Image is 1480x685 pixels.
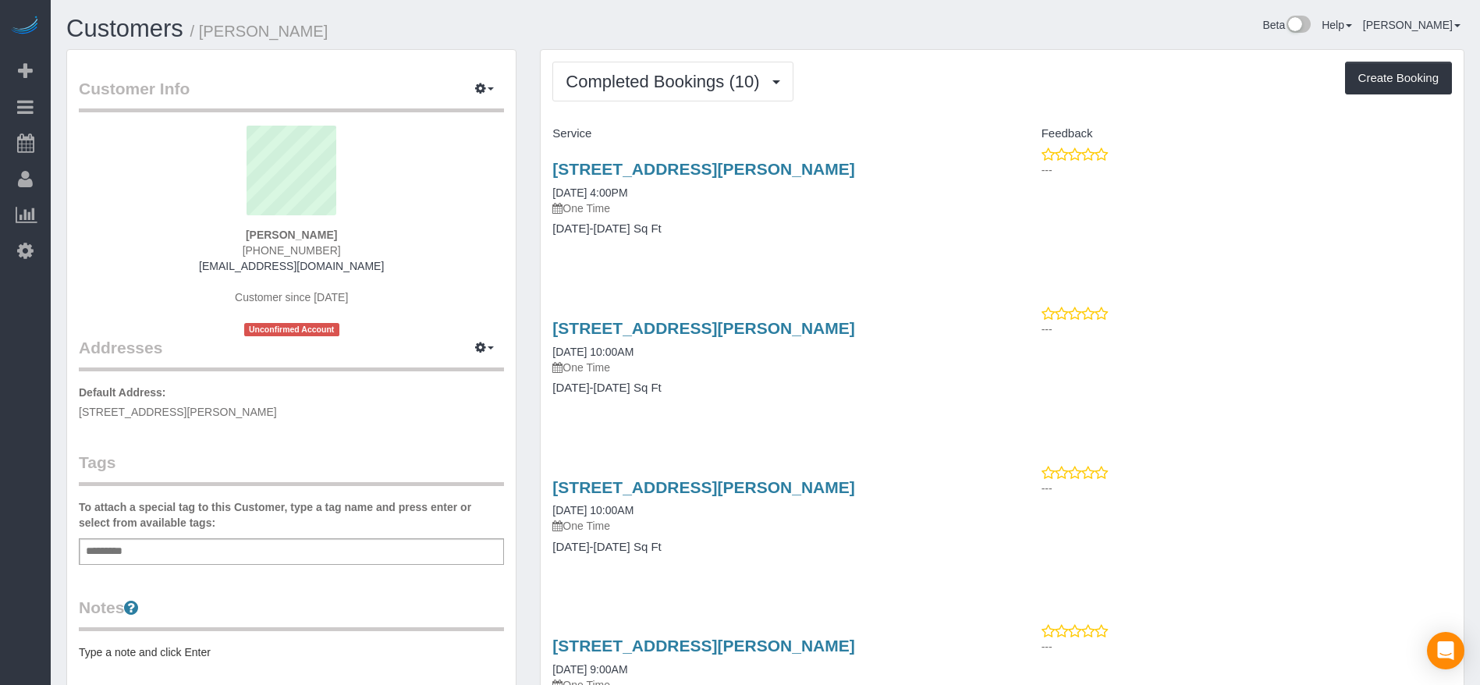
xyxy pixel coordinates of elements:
a: Beta [1262,19,1311,31]
a: [DATE] 4:00PM [552,186,627,199]
button: Completed Bookings (10) [552,62,793,101]
a: Customers [66,15,183,42]
span: Completed Bookings (10) [566,72,767,91]
h4: [DATE]-[DATE] Sq Ft [552,541,990,554]
a: [DATE] 10:00AM [552,504,634,516]
a: [DATE] 10:00AM [552,346,634,358]
span: [STREET_ADDRESS][PERSON_NAME] [79,406,277,418]
a: [STREET_ADDRESS][PERSON_NAME] [552,160,854,178]
label: To attach a special tag to this Customer, type a tag name and press enter or select from availabl... [79,499,504,531]
span: [PHONE_NUMBER] [243,244,341,257]
small: / [PERSON_NAME] [190,23,328,40]
legend: Customer Info [79,77,504,112]
p: --- [1042,639,1452,655]
legend: Notes [79,596,504,631]
img: Automaid Logo [9,16,41,37]
img: New interface [1285,16,1311,36]
a: [STREET_ADDRESS][PERSON_NAME] [552,637,854,655]
p: --- [1042,321,1452,337]
a: [EMAIL_ADDRESS][DOMAIN_NAME] [199,260,384,272]
h4: [DATE]-[DATE] Sq Ft [552,222,990,236]
a: Help [1322,19,1352,31]
span: Customer since [DATE] [235,291,348,303]
p: One Time [552,360,990,375]
h4: [DATE]-[DATE] Sq Ft [552,382,990,395]
pre: Type a note and click Enter [79,644,504,660]
p: One Time [552,518,990,534]
p: --- [1042,481,1452,496]
p: --- [1042,162,1452,178]
legend: Tags [79,451,504,486]
h4: Feedback [1014,127,1452,140]
p: One Time [552,201,990,216]
h4: Service [552,127,990,140]
button: Create Booking [1345,62,1452,94]
div: Open Intercom Messenger [1427,632,1464,669]
label: Default Address: [79,385,166,400]
span: Unconfirmed Account [244,323,339,336]
a: [DATE] 9:00AM [552,663,627,676]
a: [STREET_ADDRESS][PERSON_NAME] [552,478,854,496]
a: [STREET_ADDRESS][PERSON_NAME] [552,319,854,337]
a: [PERSON_NAME] [1363,19,1460,31]
strong: [PERSON_NAME] [246,229,337,241]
